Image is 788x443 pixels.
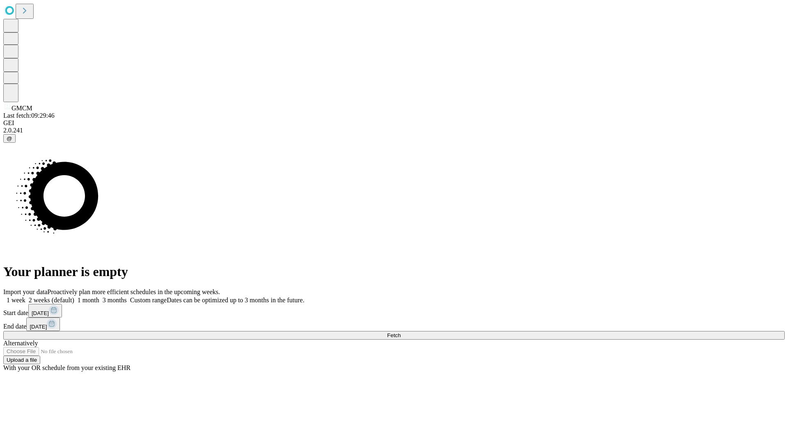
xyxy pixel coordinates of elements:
[3,356,40,364] button: Upload a file
[3,134,16,143] button: @
[3,119,785,127] div: GEI
[103,297,127,304] span: 3 months
[30,324,47,330] span: [DATE]
[7,135,12,142] span: @
[3,364,131,371] span: With your OR schedule from your existing EHR
[29,297,74,304] span: 2 weeks (default)
[130,297,167,304] span: Custom range
[3,112,55,119] span: Last fetch: 09:29:46
[3,331,785,340] button: Fetch
[3,288,48,295] span: Import your data
[3,340,38,347] span: Alternatively
[28,304,62,317] button: [DATE]
[167,297,304,304] span: Dates can be optimized up to 3 months in the future.
[7,297,25,304] span: 1 week
[26,317,60,331] button: [DATE]
[3,264,785,279] h1: Your planner is empty
[48,288,220,295] span: Proactively plan more efficient schedules in the upcoming weeks.
[3,317,785,331] div: End date
[3,127,785,134] div: 2.0.241
[78,297,99,304] span: 1 month
[11,105,32,112] span: GMCM
[3,304,785,317] div: Start date
[32,310,49,316] span: [DATE]
[387,332,401,338] span: Fetch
